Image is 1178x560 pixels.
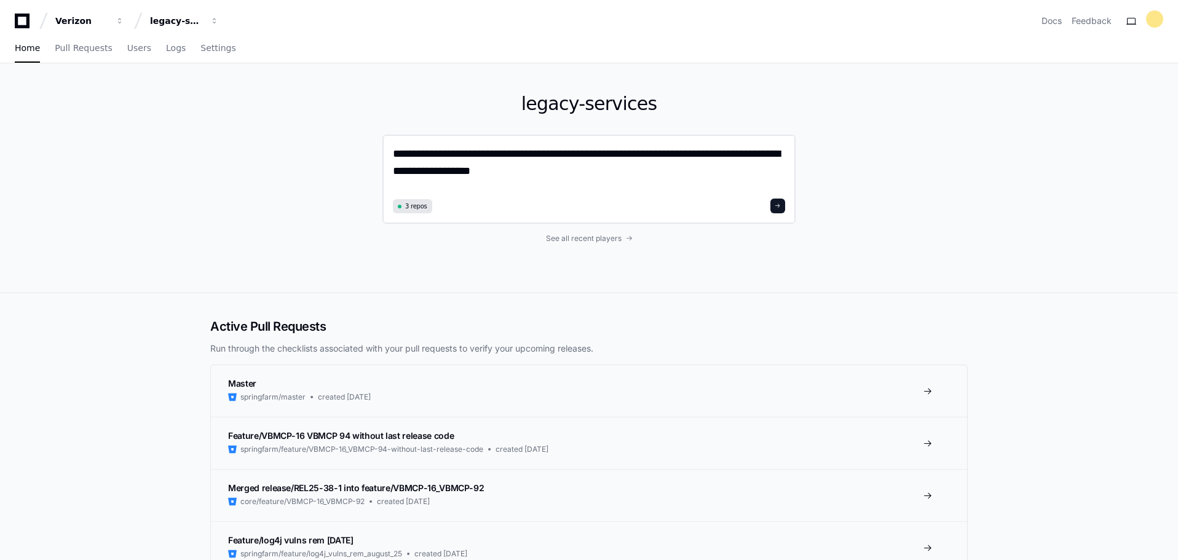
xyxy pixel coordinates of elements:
span: Home [15,44,40,52]
a: Feature/VBMCP-16 VBMCP 94 without last release codespringfarm/feature/VBMCP-16_VBMCP-94-without-l... [211,417,967,469]
a: Pull Requests [55,34,112,63]
span: created [DATE] [318,392,371,402]
span: Users [127,44,151,52]
span: springfarm/feature/VBMCP-16_VBMCP-94-without-last-release-code [240,444,483,454]
span: 3 repos [405,202,427,211]
a: Users [127,34,151,63]
span: Feature/log4j vulns rem [DATE] [228,535,354,545]
span: core/feature/VBMCP-16_VBMCP-92 [240,497,365,507]
h1: legacy-services [382,93,796,115]
p: Run through the checklists associated with your pull requests to verify your upcoming releases. [210,342,968,355]
span: created [DATE] [496,444,548,454]
a: Settings [200,34,235,63]
span: Feature/VBMCP-16 VBMCP 94 without last release code [228,430,454,441]
span: Pull Requests [55,44,112,52]
span: See all recent players [546,234,622,243]
h2: Active Pull Requests [210,318,968,335]
span: created [DATE] [377,497,430,507]
span: springfarm/feature/log4j_vulns_rem_august_25 [240,549,402,559]
a: Merged release/REL25-38-1 into feature/VBMCP-16_VBMCP-92core/feature/VBMCP-16_VBMCP-92created [DATE] [211,469,967,521]
div: Verizon [55,15,108,27]
button: legacy-services [145,10,224,32]
div: legacy-services [150,15,203,27]
span: Settings [200,44,235,52]
a: Home [15,34,40,63]
span: created [DATE] [414,549,467,559]
span: Master [228,378,256,388]
span: Merged release/REL25-38-1 into feature/VBMCP-16_VBMCP-92 [228,483,484,493]
a: Logs [166,34,186,63]
span: Logs [166,44,186,52]
a: Docs [1042,15,1062,27]
button: Feedback [1072,15,1112,27]
a: See all recent players [382,234,796,243]
a: Masterspringfarm/mastercreated [DATE] [211,365,967,417]
button: Verizon [50,10,129,32]
span: springfarm/master [240,392,306,402]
